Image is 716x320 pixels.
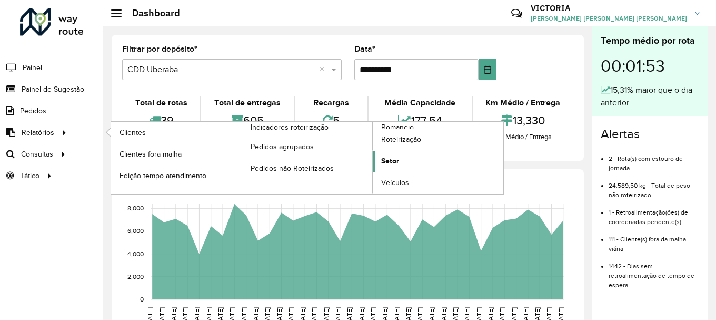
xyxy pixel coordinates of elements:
[204,96,291,109] div: Total de entregas
[601,48,700,84] div: 00:01:53
[373,151,503,172] a: Setor
[127,273,144,280] text: 2,000
[111,165,242,186] a: Edição tempo atendimento
[251,122,329,133] span: Indicadores roteirização
[601,84,700,109] div: 15,31% maior que o dia anterior
[127,250,144,257] text: 4,000
[601,34,700,48] div: Tempo médio por rota
[122,7,180,19] h2: Dashboard
[120,149,182,160] span: Clientes fora malha
[354,43,375,55] label: Data
[120,127,146,138] span: Clientes
[111,122,373,194] a: Indicadores roteirização
[22,127,54,138] span: Relatórios
[601,127,700,142] h4: Alertas
[122,43,197,55] label: Filtrar por depósito
[111,143,242,164] a: Clientes fora malha
[21,149,53,160] span: Consultas
[251,141,314,152] span: Pedidos agrupados
[120,170,206,181] span: Edição tempo atendimento
[505,2,528,25] a: Contato Rápido
[204,109,291,132] div: 605
[381,134,421,145] span: Roteirização
[297,96,365,109] div: Recargas
[385,3,495,32] div: Críticas? Dúvidas? Elogios? Sugestões? Entre em contato conosco!
[381,122,414,133] span: Romaneio
[125,109,197,132] div: 39
[475,96,571,109] div: Km Médio / Entrega
[371,109,469,132] div: 177,54
[609,227,700,254] li: 111 - Cliente(s) fora da malha viária
[242,158,373,179] a: Pedidos não Roteirizados
[381,156,399,167] span: Setor
[297,109,365,132] div: 5
[251,163,334,174] span: Pedidos não Roteirizados
[127,228,144,235] text: 6,000
[242,122,504,194] a: Romaneio
[22,84,84,95] span: Painel de Sugestão
[531,3,687,13] h3: VICTORIA
[373,172,503,193] a: Veículos
[242,136,373,157] a: Pedidos agrupados
[23,62,42,73] span: Painel
[381,177,409,188] span: Veículos
[20,170,39,181] span: Tático
[609,146,700,173] li: 2 - Rota(s) com estouro de jornada
[125,96,197,109] div: Total de rotas
[609,254,700,290] li: 1442 - Dias sem retroalimentação de tempo de espera
[320,63,329,76] span: Clear all
[371,96,469,109] div: Média Capacidade
[475,132,571,142] div: Km Médio / Entrega
[531,14,687,23] span: [PERSON_NAME] [PERSON_NAME] [PERSON_NAME]
[127,205,144,211] text: 8,000
[479,59,496,80] button: Choose Date
[20,105,46,117] span: Pedidos
[609,200,700,227] li: 1 - Retroalimentação(ões) de coordenadas pendente(s)
[373,129,503,150] a: Roteirização
[609,173,700,200] li: 24.589,50 kg - Total de peso não roteirizado
[140,296,144,303] text: 0
[111,122,242,143] a: Clientes
[475,109,571,132] div: 13,330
